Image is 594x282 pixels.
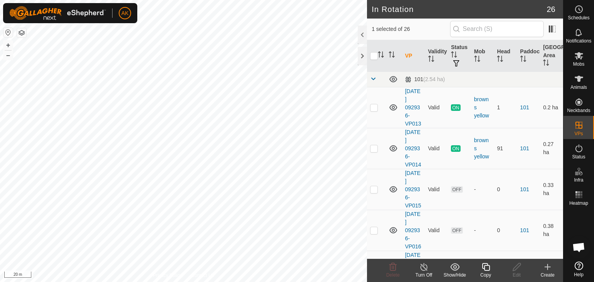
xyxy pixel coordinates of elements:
div: - [474,185,491,194]
span: ON [451,145,460,152]
span: OFF [451,227,463,234]
button: Reset Map [3,28,13,37]
a: 101 [520,145,529,151]
th: [GEOGRAPHIC_DATA] Area [540,40,563,72]
th: Paddock [517,40,540,72]
button: Map Layers [17,28,26,37]
div: browns yellow [474,95,491,120]
div: Edit [501,272,532,279]
p-sorticon: Activate to sort [428,57,434,63]
th: Status [448,40,471,72]
p-sorticon: Activate to sort [520,57,526,63]
th: Head [494,40,517,72]
span: Infra [574,178,583,182]
span: Status [572,155,585,159]
td: 0.2 ha [540,87,563,128]
span: VPs [574,131,583,136]
td: 0 [494,169,517,210]
h2: In Rotation [372,5,547,14]
p-sorticon: Activate to sort [378,53,384,59]
div: Copy [470,272,501,279]
a: 101 [520,104,529,110]
p-sorticon: Activate to sort [451,53,457,59]
span: Neckbands [567,108,590,113]
th: VP [402,40,425,72]
button: – [3,51,13,60]
td: 0.38 ha [540,210,563,251]
span: Schedules [568,15,589,20]
div: Create [532,272,563,279]
span: Animals [570,85,587,90]
td: 91 [494,128,517,169]
span: Heatmap [569,201,588,206]
a: [DATE] 092936-VP016 [405,211,421,250]
p-sorticon: Activate to sort [497,57,503,63]
p-sorticon: Activate to sort [474,57,480,63]
span: 1 selected of 26 [372,25,450,33]
a: Contact Us [191,272,214,279]
div: browns yellow [474,136,491,161]
a: [DATE] 092936-VP013 [405,88,421,127]
span: AK [121,9,129,17]
a: Privacy Policy [153,272,182,279]
span: Help [574,272,584,277]
div: 101 [405,76,445,83]
input: Search (S) [450,21,544,37]
a: 101 [520,186,529,192]
img: Gallagher Logo [9,6,106,20]
p-sorticon: Activate to sort [543,61,549,67]
div: Turn Off [408,272,439,279]
button: + [3,41,13,50]
span: Delete [386,272,400,278]
a: Open chat [567,236,591,259]
span: ON [451,104,460,111]
span: Notifications [566,39,591,43]
td: Valid [425,169,448,210]
a: [DATE] 092936-VP015 [405,170,421,209]
span: OFF [451,186,463,193]
a: Help [563,258,594,280]
td: 0.33 ha [540,169,563,210]
td: 0 [494,210,517,251]
div: Show/Hide [439,272,470,279]
span: (2.54 ha) [423,76,445,82]
p-sorticon: Activate to sort [389,53,395,59]
td: 1 [494,87,517,128]
th: Mob [471,40,494,72]
td: 0.27 ha [540,128,563,169]
td: Valid [425,128,448,169]
th: Validity [425,40,448,72]
span: 26 [547,3,555,15]
td: Valid [425,87,448,128]
a: [DATE] 092936-VP014 [405,129,421,168]
span: Mobs [573,62,584,66]
a: 101 [520,227,529,233]
div: - [474,226,491,234]
td: Valid [425,210,448,251]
